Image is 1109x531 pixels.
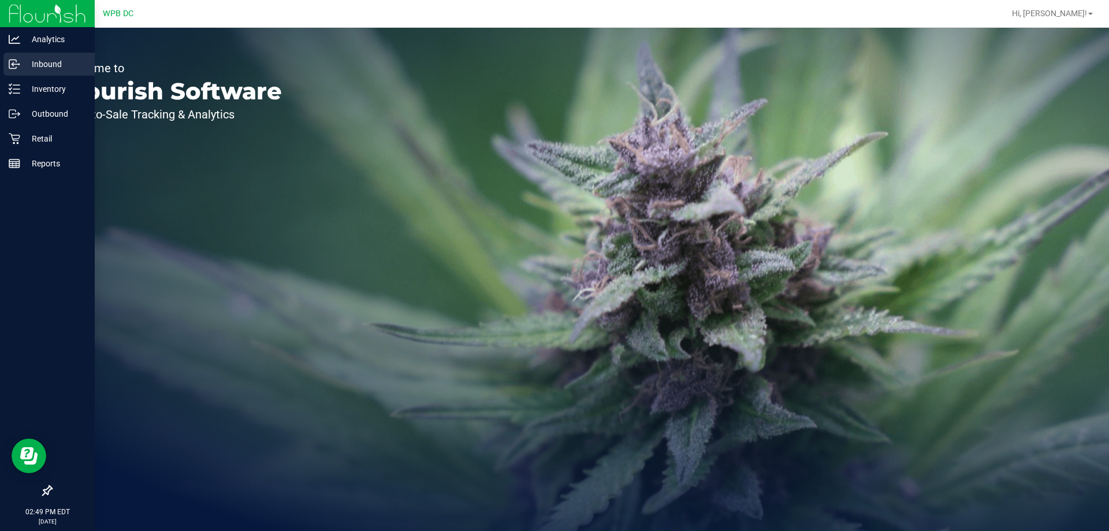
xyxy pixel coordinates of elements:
[5,507,90,517] p: 02:49 PM EDT
[20,107,90,121] p: Outbound
[20,57,90,71] p: Inbound
[20,157,90,170] p: Reports
[9,133,20,144] inline-svg: Retail
[9,158,20,169] inline-svg: Reports
[62,62,282,74] p: Welcome to
[103,9,133,18] span: WPB DC
[9,34,20,45] inline-svg: Analytics
[9,108,20,120] inline-svg: Outbound
[5,517,90,526] p: [DATE]
[1012,9,1087,18] span: Hi, [PERSON_NAME]!
[9,83,20,95] inline-svg: Inventory
[9,58,20,70] inline-svg: Inbound
[20,32,90,46] p: Analytics
[20,82,90,96] p: Inventory
[20,132,90,146] p: Retail
[62,80,282,103] p: Flourish Software
[62,109,282,120] p: Seed-to-Sale Tracking & Analytics
[12,439,46,473] iframe: Resource center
